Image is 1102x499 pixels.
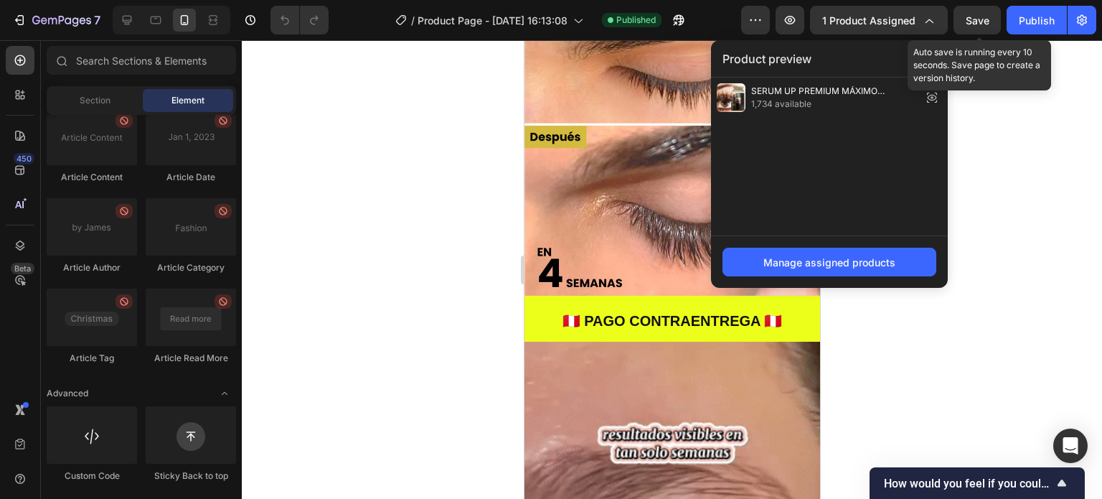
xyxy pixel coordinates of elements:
[616,14,656,27] span: Published
[751,98,916,111] span: 1,734 available
[810,6,948,34] button: 1 product assigned
[524,40,820,499] iframe: Design area
[822,13,915,28] span: 1 product assigned
[953,6,1001,34] button: Save
[47,470,137,482] div: Custom Code
[717,83,745,112] img: preview-img
[1019,13,1055,28] div: Publish
[418,13,568,28] span: Product Page - [DATE] 16:13:08
[884,475,1070,492] button: Show survey - How would you feel if you could no longer use GemPages?
[722,248,936,276] button: Manage assigned products
[1053,429,1088,463] div: Open Intercom Messenger
[80,94,110,107] span: Section
[146,352,236,365] div: Article Read More
[751,85,916,98] span: SERUM UP PREMIUM MÁXIMO CRECIMIENTO
[146,261,236,274] div: Article Category
[966,14,989,27] span: Save
[47,46,236,75] input: Search Sections & Elements
[722,50,811,67] span: Product preview
[47,171,137,184] div: Article Content
[411,13,415,28] span: /
[1007,6,1067,34] button: Publish
[47,352,137,365] div: Article Tag
[884,477,1053,490] span: How would you feel if you could no longer use GemPages?
[47,387,88,400] span: Advanced
[213,382,236,405] span: Toggle open
[146,470,236,482] div: Sticky Back to top
[14,153,34,164] div: 450
[270,6,329,34] div: Undo/Redo
[47,261,137,274] div: Article Author
[146,171,236,184] div: Article Date
[94,11,100,29] p: 7
[171,94,204,107] span: Element
[763,255,895,270] div: Manage assigned products
[11,263,34,274] div: Beta
[6,6,107,34] button: 7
